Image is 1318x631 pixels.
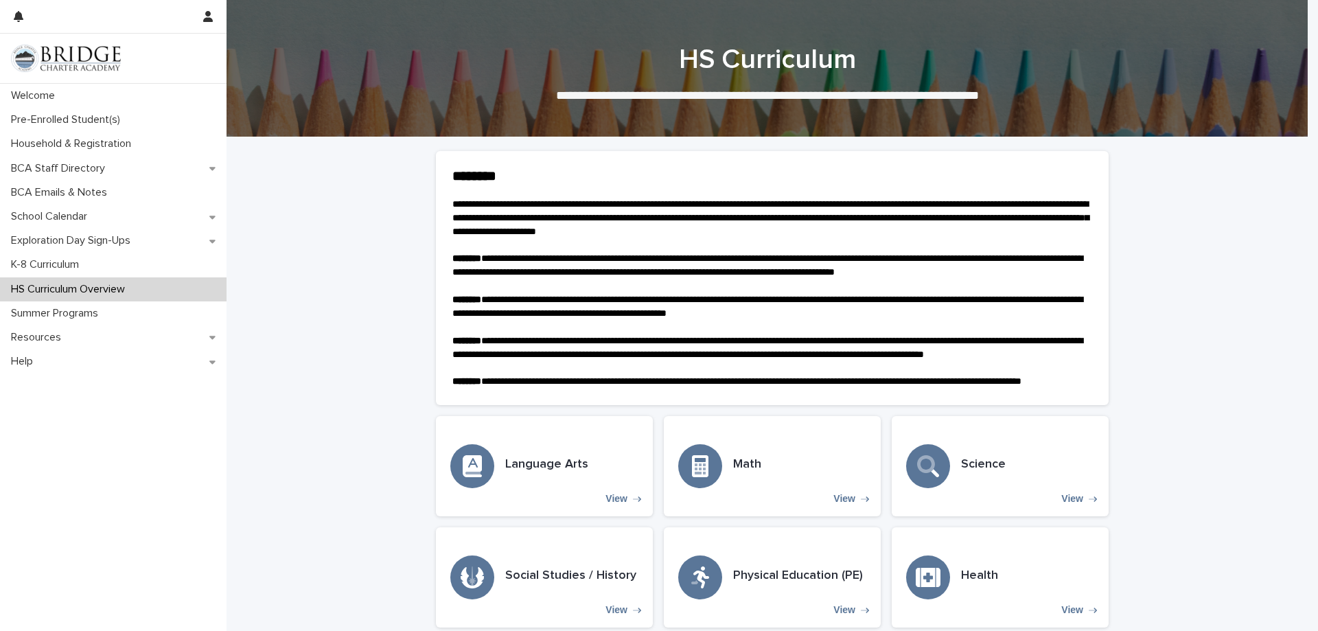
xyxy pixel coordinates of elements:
p: View [833,493,855,505]
p: School Calendar [5,210,98,223]
p: Household & Registration [5,137,142,150]
p: Welcome [5,89,66,102]
h3: Math [733,457,761,472]
h3: Science [961,457,1006,472]
p: View [605,604,627,616]
img: V1C1m3IdTEidaUdm9Hs0 [11,45,121,72]
p: View [1061,493,1083,505]
p: Help [5,355,44,368]
a: View [436,527,653,628]
p: Exploration Day Sign-Ups [5,234,141,247]
h3: Physical Education (PE) [733,569,863,584]
p: Resources [5,331,72,344]
a: View [664,416,881,516]
p: HS Curriculum Overview [5,283,136,296]
h1: HS Curriculum [431,43,1104,76]
p: View [833,604,855,616]
p: BCA Staff Directory [5,162,116,175]
a: View [664,527,881,628]
a: View [892,527,1109,628]
h3: Health [961,569,998,584]
p: K-8 Curriculum [5,258,90,271]
p: View [605,493,627,505]
p: View [1061,604,1083,616]
h3: Language Arts [505,457,588,472]
a: View [436,416,653,516]
a: View [892,416,1109,516]
p: Pre-Enrolled Student(s) [5,113,131,126]
p: Summer Programs [5,307,109,320]
h3: Social Studies / History [505,569,636,584]
p: BCA Emails & Notes [5,186,118,199]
